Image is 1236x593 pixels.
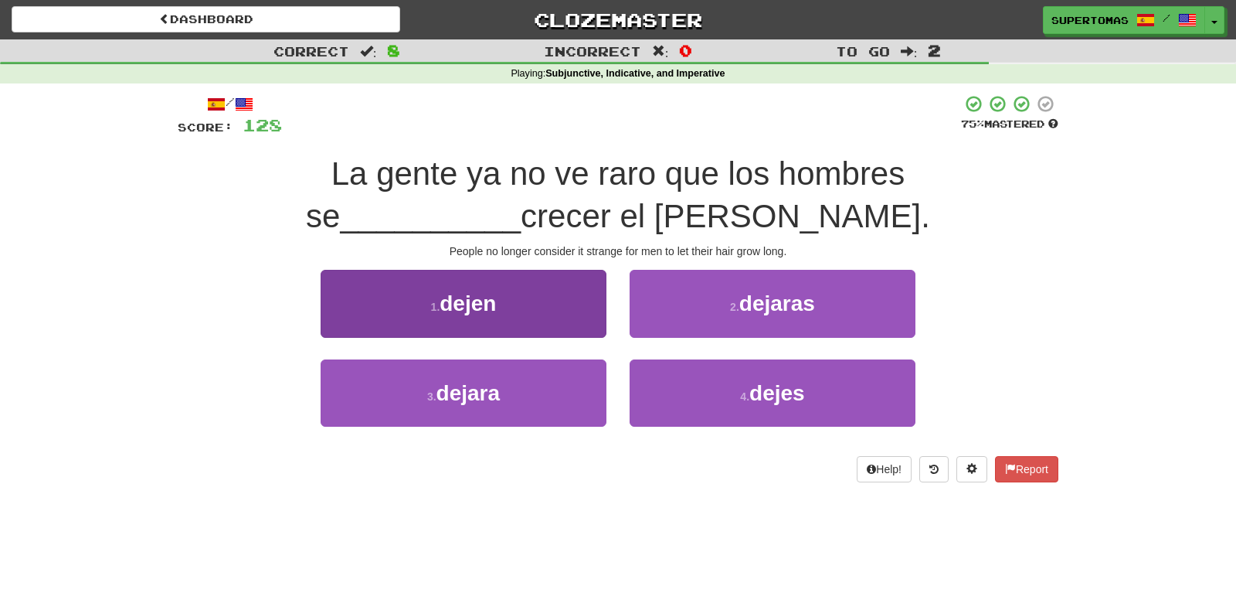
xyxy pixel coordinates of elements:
strong: Subjunctive, Indicative, and Imperative [545,68,725,79]
span: __________ [340,198,521,234]
span: 2 [928,41,941,60]
span: 75 % [961,118,984,130]
span: dejen [440,291,496,315]
button: Help! [857,456,912,482]
span: Correct [273,43,349,59]
span: : [652,45,669,58]
button: 3.dejara [321,360,606,427]
span: 0 [679,41,692,60]
small: 3 . [427,390,436,403]
div: / [178,94,282,114]
span: crecer el [PERSON_NAME]. [521,198,930,234]
span: : [360,45,377,58]
div: Mastered [961,118,1058,131]
span: Score: [178,121,233,134]
button: 1.dejen [321,270,606,337]
span: 8 [387,41,400,60]
button: 4.dejes [630,360,915,427]
span: SuperTomas [1051,13,1129,27]
small: 1 . [431,301,440,313]
span: To go [836,43,890,59]
div: People no longer consider it strange for men to let their hair grow long. [178,244,1058,259]
span: dejes [749,381,805,405]
span: dejara [436,381,501,405]
button: Round history (alt+y) [919,456,949,482]
span: dejaras [739,291,815,315]
a: SuperTomas / [1043,6,1205,34]
small: 2 . [730,301,739,313]
span: 128 [243,115,282,135]
small: 4 . [740,390,749,403]
button: Report [995,456,1058,482]
a: Clozemaster [423,6,812,33]
span: La gente ya no ve raro que los hombres se [306,155,905,234]
span: : [901,45,918,58]
span: / [1163,12,1170,23]
a: Dashboard [12,6,400,32]
button: 2.dejaras [630,270,915,337]
span: Incorrect [544,43,641,59]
